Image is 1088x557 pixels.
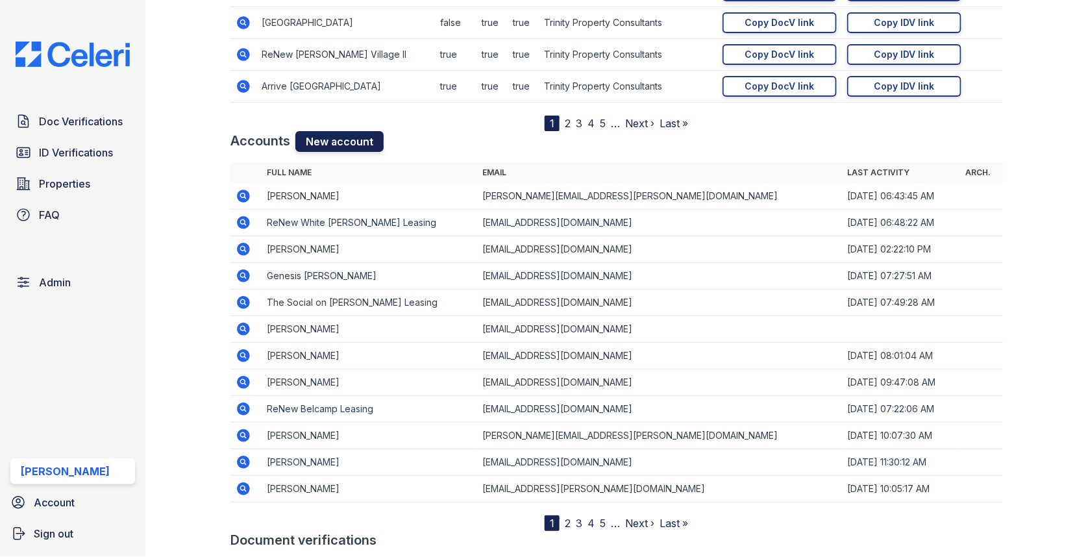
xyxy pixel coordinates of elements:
[39,114,123,129] span: Doc Verifications
[39,176,90,192] span: Properties
[295,131,384,152] a: New account
[508,71,539,103] td: true
[230,531,1003,549] div: Document verifications
[843,396,960,423] td: [DATE] 07:22:06 AM
[5,489,140,515] a: Account
[745,48,814,61] div: Copy DocV link
[478,210,843,236] td: [EMAIL_ADDRESS][DOMAIN_NAME]
[478,290,843,316] td: [EMAIL_ADDRESS][DOMAIN_NAME]
[262,369,478,396] td: [PERSON_NAME]
[723,76,837,97] a: Copy DocV link
[256,7,435,39] td: [GEOGRAPHIC_DATA]
[478,183,843,210] td: [PERSON_NAME][EMAIL_ADDRESS][PERSON_NAME][DOMAIN_NAME]
[843,162,960,183] th: Last activity
[587,517,595,530] a: 4
[34,495,75,510] span: Account
[847,76,961,97] a: Copy IDV link
[874,48,934,61] div: Copy IDV link
[745,80,814,93] div: Copy DocV link
[10,202,135,228] a: FAQ
[34,526,73,541] span: Sign out
[10,108,135,134] a: Doc Verifications
[843,263,960,290] td: [DATE] 07:27:51 AM
[478,423,843,449] td: [PERSON_NAME][EMAIL_ADDRESS][PERSON_NAME][DOMAIN_NAME]
[660,117,688,130] a: Last »
[10,171,135,197] a: Properties
[267,167,312,177] a: Full name
[843,236,960,263] td: [DATE] 02:22:10 PM
[476,71,508,103] td: true
[5,521,140,547] a: Sign out
[576,517,582,530] a: 3
[625,117,654,130] a: Next ›
[262,343,478,369] td: [PERSON_NAME]
[262,236,478,263] td: [PERSON_NAME]
[21,464,110,479] div: [PERSON_NAME]
[843,343,960,369] td: [DATE] 08:01:04 AM
[476,39,508,71] td: true
[723,12,837,33] a: Copy DocV link
[565,117,571,130] a: 2
[508,39,539,71] td: true
[435,7,476,39] td: false
[539,71,717,103] td: Trinity Property Consultants
[600,117,606,130] a: 5
[256,39,435,71] td: ReNew [PERSON_NAME] Village II
[847,12,961,33] a: Copy IDV link
[230,131,384,152] div: Accounts
[262,210,478,236] td: ReNew White [PERSON_NAME] Leasing
[625,517,654,530] a: Next ›
[545,515,560,531] div: 1
[478,476,843,502] td: [EMAIL_ADDRESS][PERSON_NAME][DOMAIN_NAME]
[587,117,595,130] a: 4
[545,116,560,131] div: 1
[565,517,571,530] a: 2
[262,423,478,449] td: [PERSON_NAME]
[611,515,620,531] span: …
[478,449,843,476] td: [EMAIL_ADDRESS][DOMAIN_NAME]
[843,183,960,210] td: [DATE] 06:43:45 AM
[10,140,135,166] a: ID Verifications
[843,210,960,236] td: [DATE] 06:48:22 AM
[843,423,960,449] td: [DATE] 10:07:30 AM
[576,117,582,130] a: 3
[539,39,717,71] td: Trinity Property Consultants
[660,517,688,530] a: Last »
[723,44,837,65] a: Copy DocV link
[39,145,113,160] span: ID Verifications
[476,7,508,39] td: true
[262,290,478,316] td: The Social on [PERSON_NAME] Leasing
[745,16,814,29] div: Copy DocV link
[874,16,934,29] div: Copy IDV link
[262,396,478,423] td: ReNew Belcamp Leasing
[435,39,476,71] td: true
[262,316,478,343] td: [PERSON_NAME]
[874,80,934,93] div: Copy IDV link
[600,517,606,530] a: 5
[843,290,960,316] td: [DATE] 07:49:28 AM
[539,7,717,39] td: Trinity Property Consultants
[5,42,140,67] img: CE_Logo_Blue-a8612792a0a2168367f1c8372b55b34899dd931a85d93a1a3d3e32e68fde9ad4.png
[478,236,843,263] td: [EMAIL_ADDRESS][DOMAIN_NAME]
[843,476,960,502] td: [DATE] 10:05:17 AM
[843,449,960,476] td: [DATE] 11:30:12 AM
[39,207,60,223] span: FAQ
[478,369,843,396] td: [EMAIL_ADDRESS][DOMAIN_NAME]
[611,116,620,131] span: …
[478,263,843,290] td: [EMAIL_ADDRESS][DOMAIN_NAME]
[478,343,843,369] td: [EMAIL_ADDRESS][DOMAIN_NAME]
[10,269,135,295] a: Admin
[435,71,476,103] td: true
[256,71,435,103] td: Arrive [GEOGRAPHIC_DATA]
[262,449,478,476] td: [PERSON_NAME]
[960,162,1003,183] th: Arch.
[478,316,843,343] td: [EMAIL_ADDRESS][DOMAIN_NAME]
[262,476,478,502] td: [PERSON_NAME]
[262,263,478,290] td: Genesis [PERSON_NAME]
[39,275,71,290] span: Admin
[508,7,539,39] td: true
[262,183,478,210] td: [PERSON_NAME]
[478,396,843,423] td: [EMAIL_ADDRESS][DOMAIN_NAME]
[483,167,507,177] a: Email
